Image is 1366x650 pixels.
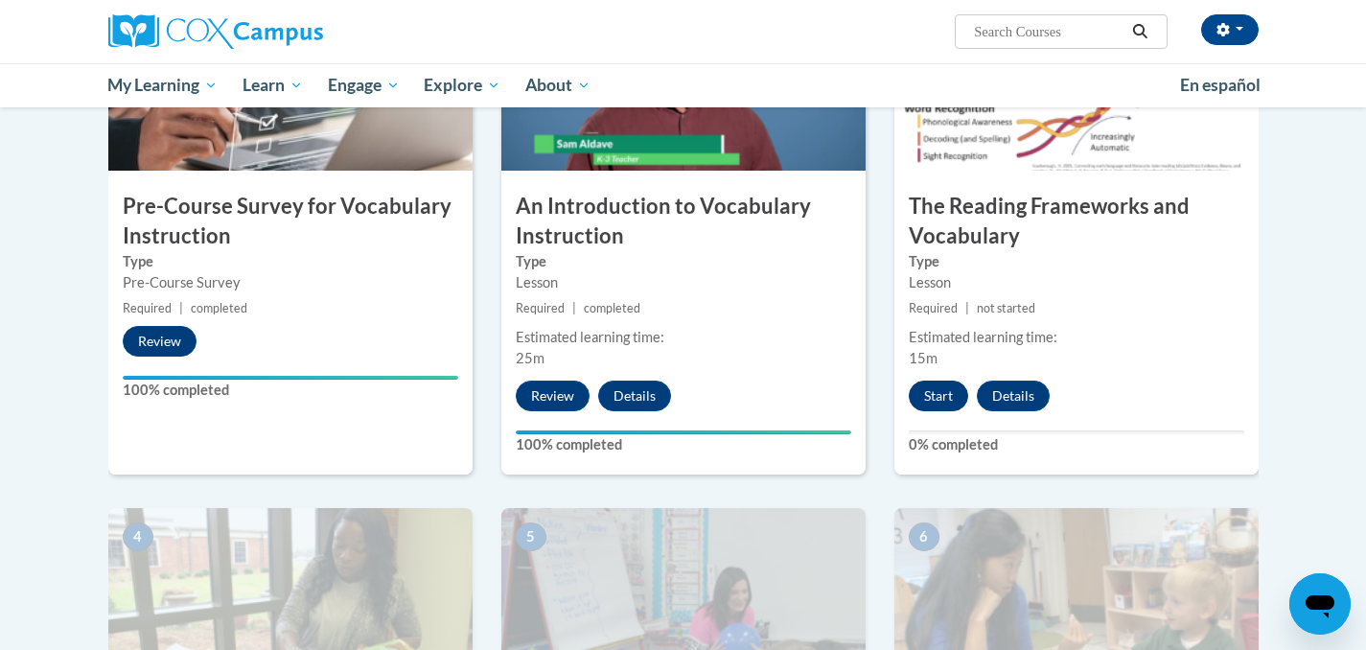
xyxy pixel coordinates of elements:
div: Estimated learning time: [516,327,851,348]
span: Required [909,301,958,315]
div: Lesson [909,272,1244,293]
iframe: Button to launch messaging window [1289,573,1351,635]
span: About [525,74,590,97]
span: 4 [123,522,153,551]
label: 100% completed [123,380,458,401]
a: About [513,63,603,107]
button: Account Settings [1201,14,1259,45]
label: 0% completed [909,434,1244,455]
div: Lesson [516,272,851,293]
div: Main menu [80,63,1287,107]
span: 5 [516,522,546,551]
span: My Learning [107,74,218,97]
span: | [965,301,969,315]
span: Engage [328,74,400,97]
span: 15m [909,350,938,366]
span: 25m [516,350,544,366]
span: Learn [243,74,303,97]
span: not started [977,301,1035,315]
button: Review [516,381,590,411]
h3: An Introduction to Vocabulary Instruction [501,192,866,251]
button: Details [977,381,1050,411]
button: Search [1125,20,1154,43]
button: Details [598,381,671,411]
img: Cox Campus [108,14,323,49]
button: Review [123,326,197,357]
a: En español [1168,65,1273,105]
input: Search Courses [972,20,1125,43]
a: Cox Campus [108,14,473,49]
button: Start [909,381,968,411]
h3: Pre-Course Survey for Vocabulary Instruction [108,192,473,251]
div: Estimated learning time: [909,327,1244,348]
a: My Learning [96,63,231,107]
span: | [572,301,576,315]
div: Your progress [516,430,851,434]
span: | [179,301,183,315]
label: Type [909,251,1244,272]
label: Type [123,251,458,272]
label: Type [516,251,851,272]
a: Learn [230,63,315,107]
a: Engage [315,63,412,107]
h3: The Reading Frameworks and Vocabulary [894,192,1259,251]
span: completed [584,301,640,315]
div: Your progress [123,376,458,380]
span: Explore [424,74,500,97]
div: Pre-Course Survey [123,272,458,293]
label: 100% completed [516,434,851,455]
span: Required [516,301,565,315]
span: 6 [909,522,939,551]
span: Required [123,301,172,315]
span: En español [1180,75,1261,95]
span: completed [191,301,247,315]
a: Explore [411,63,513,107]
